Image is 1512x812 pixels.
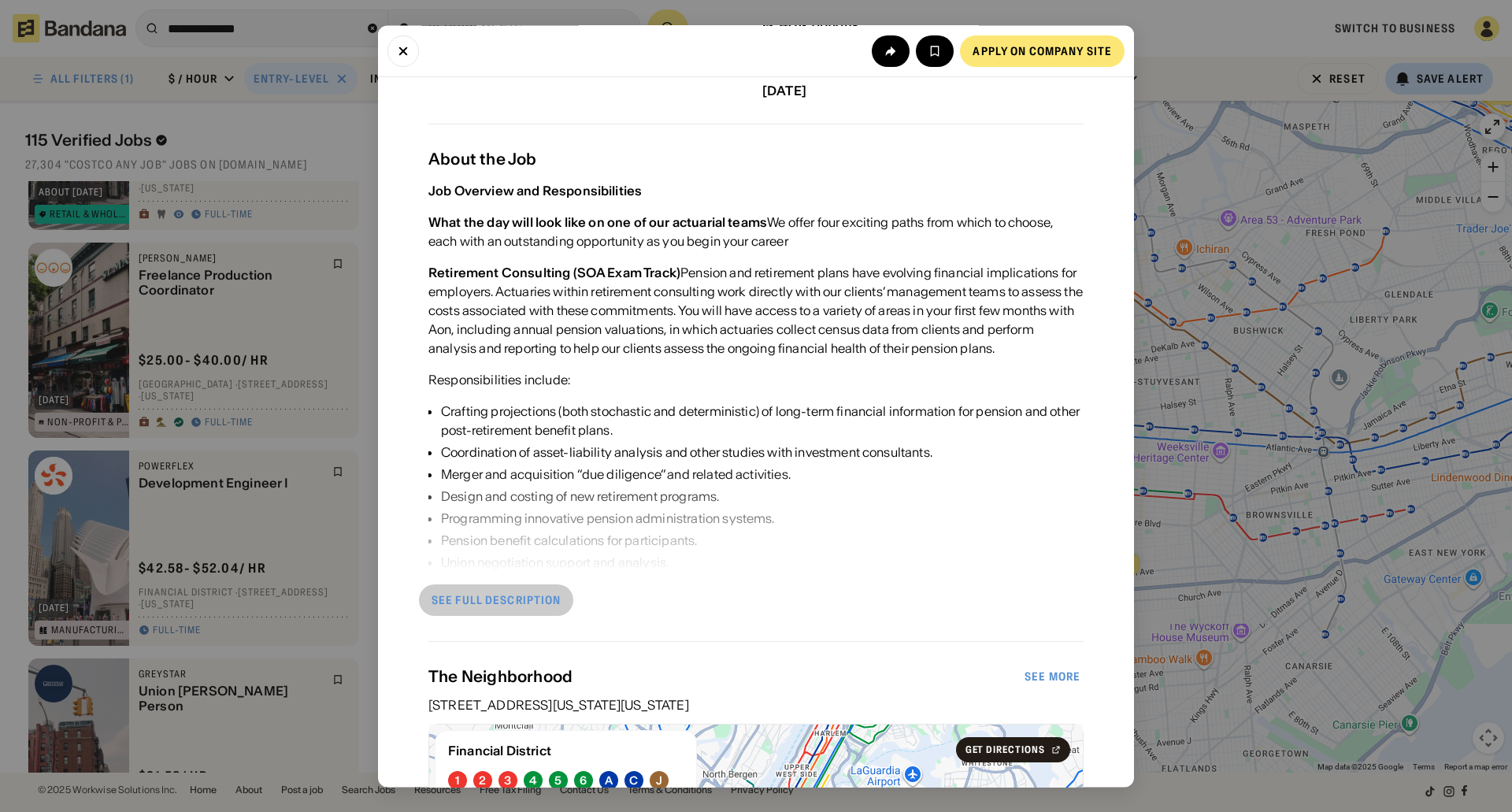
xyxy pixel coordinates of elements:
[432,595,561,606] div: See full description
[629,774,638,788] div: C
[441,402,1084,439] div: Crafting projections (both stochastic and deterministic) of long-term financial information for p...
[387,35,419,66] button: Close
[428,263,1084,358] div: Pension and retirement plans have evolving financial implications for employers. Actuaries within...
[504,774,511,788] div: 3
[656,774,662,788] div: J
[973,45,1112,56] div: Apply on company site
[428,213,1084,250] div: We offer four exciting paths from which to choose, each with an outstanding opportunity as you be...
[428,214,767,230] div: What the day will look like on one of our actuarial teams
[441,487,1084,506] div: Design and costing of new retirement programs.
[441,509,1084,528] div: Programming innovative pension administration systems.
[529,774,537,788] div: 4
[441,531,1084,550] div: Pension benefit calculations for participants.
[441,465,1084,484] div: Merger and acquisition “due diligence” and related activities.
[1025,671,1080,682] div: See more
[428,699,1084,711] div: [STREET_ADDRESS][US_STATE][US_STATE]
[448,743,684,758] div: Financial District
[554,774,561,788] div: 5
[428,150,1084,169] div: About the Job
[580,774,587,788] div: 6
[428,667,1021,686] div: The Neighborhood
[965,745,1045,755] div: Get Directions
[428,183,642,198] div: Job Overview and Responsibilities
[428,265,680,280] div: Retirement Consulting (SOA Exam Track)
[479,774,486,788] div: 2
[428,370,570,389] div: Responsibilities include:
[455,774,460,788] div: 1
[441,443,1084,462] div: Coordination of asset-liability analysis and other studies with investment consultants.
[762,83,1084,98] div: [DATE]
[441,553,1084,572] div: Union negotiation support and analysis.
[605,774,613,788] div: A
